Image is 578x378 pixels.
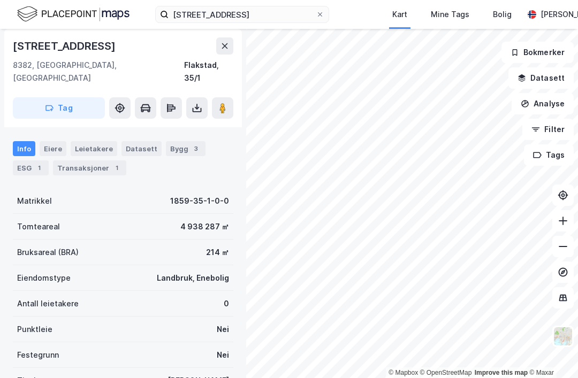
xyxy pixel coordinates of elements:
[524,327,578,378] iframe: Chat Widget
[13,37,118,55] div: [STREET_ADDRESS]
[17,349,59,361] div: Festegrunn
[217,323,229,336] div: Nei
[13,160,49,175] div: ESG
[524,144,574,166] button: Tags
[13,97,105,119] button: Tag
[17,195,52,207] div: Matrikkel
[53,160,126,175] div: Transaksjoner
[121,141,162,156] div: Datasett
[475,369,528,376] a: Improve this map
[71,141,117,156] div: Leietakere
[157,272,229,284] div: Landbruk, Enebolig
[420,369,472,376] a: OpenStreetMap
[169,6,316,22] input: Søk på adresse, matrikkel, gårdeiere, leietakere eller personer
[34,163,44,173] div: 1
[17,323,52,336] div: Punktleie
[392,8,407,21] div: Kart
[389,369,418,376] a: Mapbox
[170,195,229,207] div: 1859-35-1-0-0
[13,59,184,84] div: 8382, [GEOGRAPHIC_DATA], [GEOGRAPHIC_DATA]
[17,246,79,259] div: Bruksareal (BRA)
[501,42,574,63] button: Bokmerker
[111,163,122,173] div: 1
[524,327,578,378] div: Kontrollprogram for chat
[522,119,574,140] button: Filter
[13,141,35,156] div: Info
[508,67,574,89] button: Datasett
[512,93,574,114] button: Analyse
[180,220,229,233] div: 4 938 287 ㎡
[206,246,229,259] div: 214 ㎡
[17,5,130,24] img: logo.f888ab2527a4732fd821a326f86c7f29.svg
[217,349,229,361] div: Nei
[17,220,60,233] div: Tomteareal
[431,8,469,21] div: Mine Tags
[17,272,71,284] div: Eiendomstype
[184,59,233,84] div: Flakstad, 35/1
[17,297,79,310] div: Antall leietakere
[166,141,206,156] div: Bygg
[493,8,512,21] div: Bolig
[40,141,66,156] div: Eiere
[224,297,229,310] div: 0
[553,326,573,346] img: Z
[191,143,201,154] div: 3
